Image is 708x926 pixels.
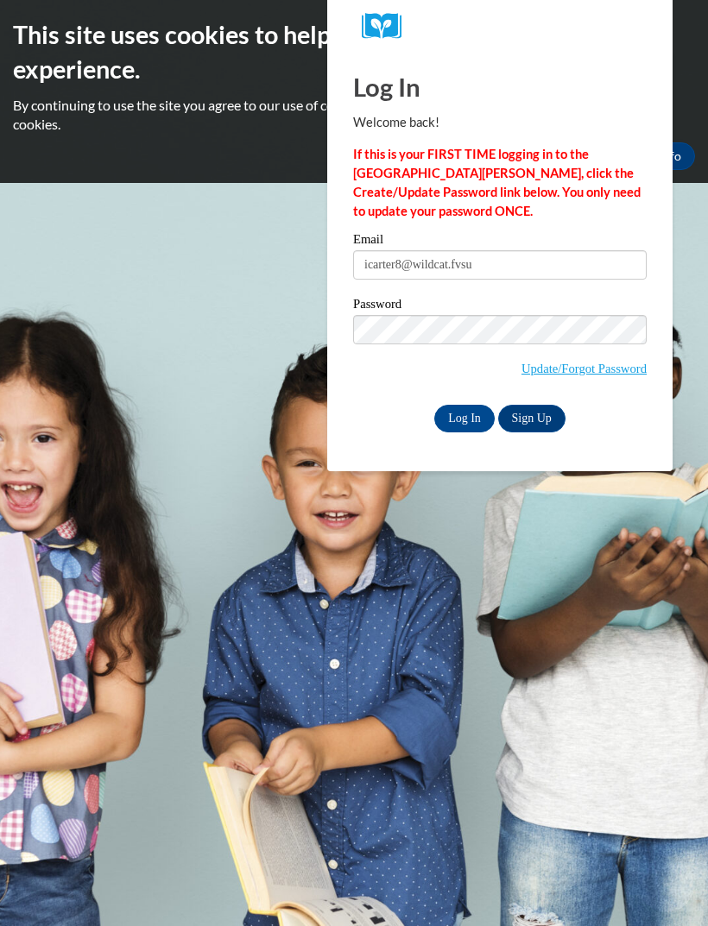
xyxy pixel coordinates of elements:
[639,857,694,912] iframe: Button to launch messaging window
[353,113,647,132] p: Welcome back!
[434,405,495,432] input: Log In
[362,13,414,40] img: Logo brand
[13,96,695,134] p: By continuing to use the site you agree to our use of cookies. Use the ‘More info’ button to read...
[522,362,647,375] a: Update/Forgot Password
[353,233,647,250] label: Email
[353,298,647,315] label: Password
[353,147,641,218] strong: If this is your FIRST TIME logging in to the [GEOGRAPHIC_DATA][PERSON_NAME], click the Create/Upd...
[353,69,647,104] h1: Log In
[362,13,638,40] a: COX Campus
[13,17,695,87] h2: This site uses cookies to help improve your learning experience.
[498,405,566,432] a: Sign Up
